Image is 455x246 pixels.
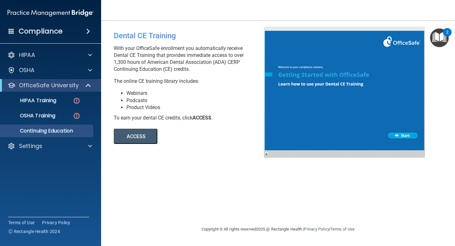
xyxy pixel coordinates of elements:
p: OfficeSafe University [19,82,79,89]
img: danger-circle.6113f641.png [73,97,81,105]
div: Copyright © All rights reserved 2025 @ Rectangle Health | | [163,219,393,239]
h4: Compliance [19,27,63,36]
p: Continuing Education [4,128,90,134]
li: Product Videos [126,104,269,111]
div: Dental CE Training [114,27,269,45]
a: HIPAA [8,51,92,59]
p: Settings [19,142,42,150]
p: HIPAA [19,51,35,59]
a: OfficeSafe University [8,82,92,89]
div: To earn your dental CE credits, click . [114,114,269,121]
li: Podcasts [126,97,269,104]
a: Privacy Policy [304,227,329,231]
img: PMB logo [8,7,94,19]
a: Terms of Use [8,219,34,226]
iframe: Drift Widget Chat Controller [346,201,447,226]
li: Webinars [126,90,269,97]
div: 2 [446,32,448,40]
span: Ⓒ Rectangle Health 2024 [8,228,60,235]
p: The online CE training library includes: [114,78,269,85]
p: HIPAA Training [4,97,56,104]
p: With your OfficeSafe enrollment you automatically receive Dental CE Training that provides immedi... [114,45,269,73]
p: OSHA Training [4,113,55,119]
button: ACCESS [114,129,157,144]
a: OSHA [8,66,92,74]
a: Terms of Use [330,227,355,231]
a: ACCESS [114,134,287,139]
b: ACCESS [192,115,211,121]
img: danger-circle.6113f641.png [73,112,81,120]
p: OSHA [19,66,35,74]
button: Open Resource Center, 2 new notifications [430,28,449,47]
a: Settings [8,142,92,150]
a: Privacy Policy [42,219,70,226]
